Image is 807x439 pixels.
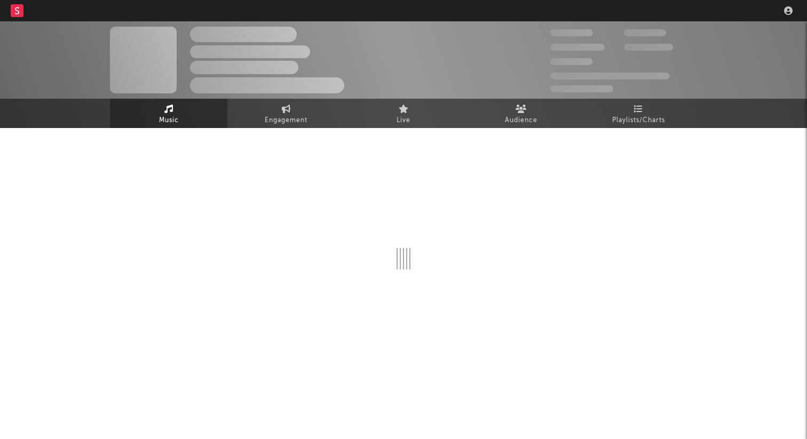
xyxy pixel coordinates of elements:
[397,114,410,127] span: Live
[159,114,179,127] span: Music
[462,99,580,128] a: Audience
[612,114,665,127] span: Playlists/Charts
[110,99,227,128] a: Music
[550,85,613,92] span: Jump Score: 85.0
[265,114,307,127] span: Engagement
[550,29,593,36] span: 300,000
[550,73,670,79] span: 50,000,000 Monthly Listeners
[580,99,697,128] a: Playlists/Charts
[624,29,666,36] span: 100,000
[550,58,592,65] span: 100,000
[227,99,345,128] a: Engagement
[624,44,673,51] span: 1,000,000
[505,114,537,127] span: Audience
[345,99,462,128] a: Live
[550,44,605,51] span: 50,000,000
